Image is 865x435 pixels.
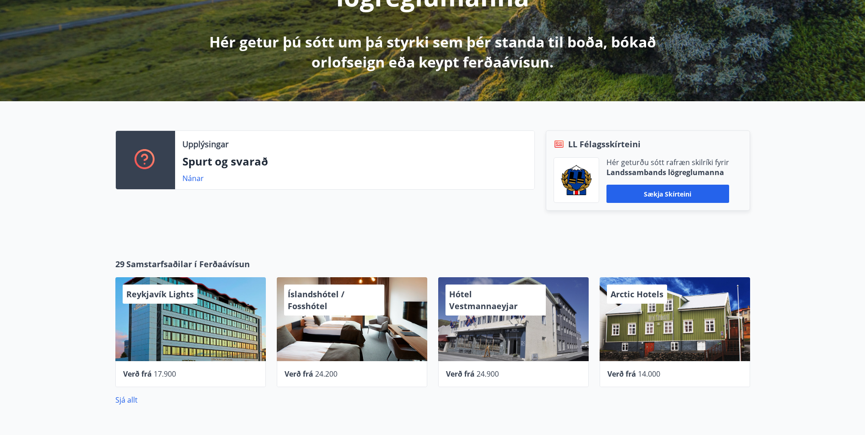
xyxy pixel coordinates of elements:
[606,185,729,203] button: Sækja skírteini
[611,289,663,300] span: Arctic Hotels
[182,173,204,183] a: Nánar
[477,369,499,379] span: 24.900
[606,167,729,177] p: Landssambands lögreglumanna
[126,289,194,300] span: Reykjavík Lights
[115,395,138,405] a: Sjá allt
[182,138,228,150] p: Upplýsingar
[285,369,313,379] span: Verð frá
[182,154,527,169] p: Spurt og svarað
[449,289,518,311] span: Hótel Vestmannaeyjar
[192,32,673,72] p: Hér getur þú sótt um þá styrki sem þér standa til boða, bókað orlofseign eða keypt ferðaávísun.
[115,258,124,270] span: 29
[638,369,660,379] span: 14.000
[446,369,475,379] span: Verð frá
[126,258,250,270] span: Samstarfsaðilar í Ferðaávísun
[606,157,729,167] p: Hér geturðu sótt rafræn skilríki fyrir
[607,369,636,379] span: Verð frá
[315,369,337,379] span: 24.200
[288,289,344,311] span: Íslandshótel / Fosshótel
[561,165,592,195] img: 1cqKbADZNYZ4wXUG0EC2JmCwhQh0Y6EN22Kw4FTY.png
[123,369,152,379] span: Verð frá
[154,369,176,379] span: 17.900
[568,138,641,150] span: LL Félagsskírteini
